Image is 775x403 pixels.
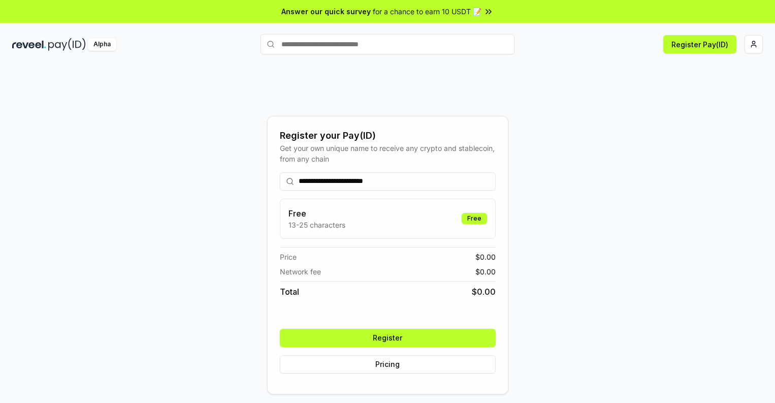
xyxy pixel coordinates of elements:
[472,286,496,298] span: $ 0.00
[280,286,299,298] span: Total
[373,6,481,17] span: for a chance to earn 10 USDT 📝
[12,38,46,51] img: reveel_dark
[48,38,86,51] img: pay_id
[475,252,496,262] span: $ 0.00
[280,266,321,277] span: Network fee
[475,266,496,277] span: $ 0.00
[288,207,345,220] h3: Free
[280,143,496,164] div: Get your own unique name to receive any crypto and stablecoin, from any chain
[280,129,496,143] div: Register your Pay(ID)
[280,355,496,374] button: Pricing
[462,213,487,224] div: Free
[281,6,371,17] span: Answer our quick survey
[88,38,116,51] div: Alpha
[280,329,496,347] button: Register
[280,252,297,262] span: Price
[288,220,345,230] p: 13-25 characters
[663,35,736,53] button: Register Pay(ID)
